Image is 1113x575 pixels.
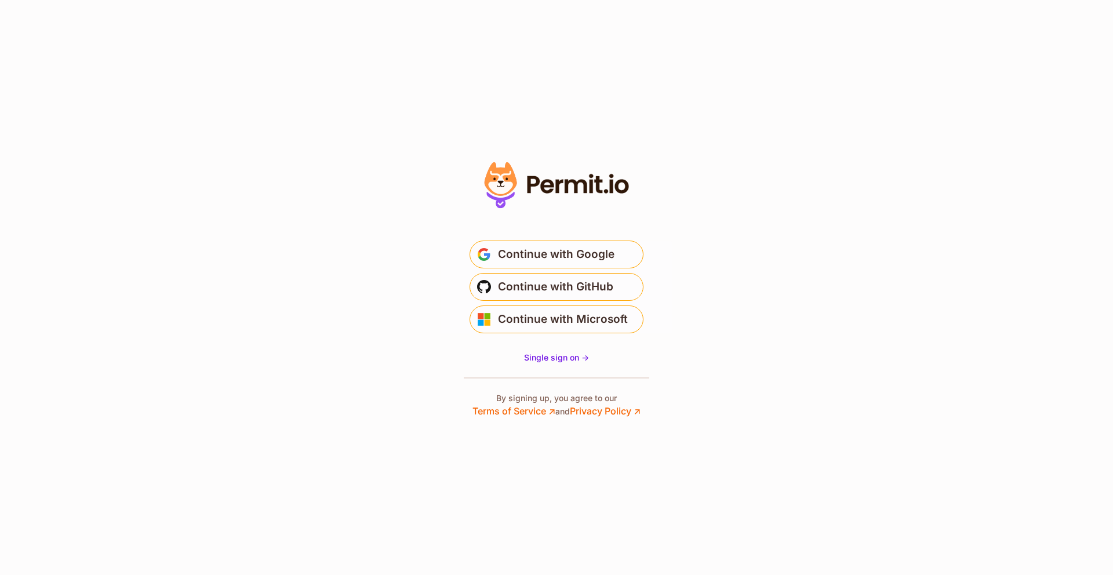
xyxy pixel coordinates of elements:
span: Continue with GitHub [498,278,613,296]
button: Continue with GitHub [470,273,643,301]
span: Single sign on -> [524,352,589,362]
button: Continue with Google [470,241,643,268]
button: Continue with Microsoft [470,305,643,333]
a: Terms of Service ↗ [472,405,555,417]
p: By signing up, you agree to our and [472,392,641,418]
a: Single sign on -> [524,352,589,363]
span: Continue with Google [498,245,614,264]
a: Privacy Policy ↗ [570,405,641,417]
span: Continue with Microsoft [498,310,628,329]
